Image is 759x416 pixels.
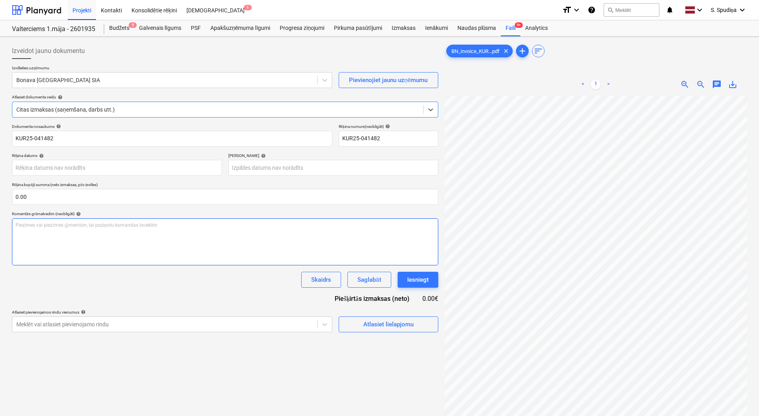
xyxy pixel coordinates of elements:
[518,46,527,56] span: add
[12,153,222,158] div: Rēķina datums
[228,153,438,158] div: [PERSON_NAME]
[104,20,134,36] div: Budžets
[680,80,690,89] span: zoom_in
[387,20,420,36] a: Izmaksas
[12,182,438,189] p: Rēķina kopējā summa (neto izmaksas, pēc izvēles)
[422,294,438,303] div: 0.00€
[12,160,222,176] input: Rēķina datums nav norādīts
[533,46,543,56] span: sort
[55,124,61,129] span: help
[12,124,332,129] div: Dokumenta nosaukums
[520,20,553,36] a: Analytics
[446,45,513,57] div: BN_invoice_KUR...pdf
[666,5,674,15] i: notifications
[12,131,332,147] input: Dokumenta nosaukums
[12,310,332,315] div: Atlasiet pievienojamos rindu vienumus
[398,272,438,288] button: Iesniegt
[562,5,572,15] i: format_size
[712,80,722,89] span: chat
[328,294,422,303] div: Piešķirtās izmaksas (neto)
[604,80,613,89] a: Next page
[244,5,252,10] span: 1
[75,212,81,216] span: help
[501,46,511,56] span: clear
[349,75,428,85] div: Pievienojiet jaunu uzņēmumu
[453,20,501,36] a: Naudas plūsma
[104,20,134,36] a: Budžets9
[607,7,614,13] span: search
[719,378,759,416] iframe: Chat Widget
[339,131,438,147] input: Rēķina numurs
[604,3,659,17] button: Meklēt
[363,319,414,330] div: Atlasiet lielapjomu
[420,20,453,36] a: Ienākumi
[134,20,186,36] a: Galvenais līgums
[696,80,706,89] span: zoom_out
[79,310,86,314] span: help
[711,7,737,14] span: S. Spudiņa
[12,189,438,205] input: Rēķina kopējā summa (neto izmaksas, pēc izvēles)
[129,22,137,28] span: 9
[275,20,329,36] a: Progresa ziņojumi
[357,275,381,285] div: Saglabāt
[206,20,275,36] a: Apakšuzņēmuma līgumi
[56,95,63,100] span: help
[339,72,438,88] button: Pievienojiet jaunu uzņēmumu
[339,316,438,332] button: Atlasiet lielapjomu
[501,20,520,36] div: Faili
[447,48,504,54] span: BN_invoice_KUR...pdf
[695,5,704,15] i: keyboard_arrow_down
[339,124,438,129] div: Rēķina numurs (neobligāti)
[329,20,387,36] a: Pirkuma pasūtījumi
[186,20,206,36] a: PSF
[515,22,523,28] span: 9+
[12,25,95,33] div: Valterciems 1.māja - 2601935
[407,275,429,285] div: Iesniegt
[12,46,85,56] span: Izveidot jaunu dokumentu
[384,124,390,129] span: help
[12,94,438,100] div: Atlasiet dokumenta veidu
[347,272,391,288] button: Saglabāt
[311,275,331,285] div: Skaidrs
[12,65,332,72] p: Izvēlieties uzņēmumu
[588,5,596,15] i: Zināšanu pamats
[228,160,438,176] input: Izpildes datums nav norādīts
[301,272,341,288] button: Skaidrs
[37,153,44,158] span: help
[578,80,588,89] a: Previous page
[501,20,520,36] a: Faili9+
[259,153,266,158] span: help
[12,211,438,216] div: Komentārs grāmatvedim (neobligāti)
[572,5,581,15] i: keyboard_arrow_down
[737,5,747,15] i: keyboard_arrow_down
[591,80,600,89] a: Page 1 is your current page
[728,80,737,89] span: save_alt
